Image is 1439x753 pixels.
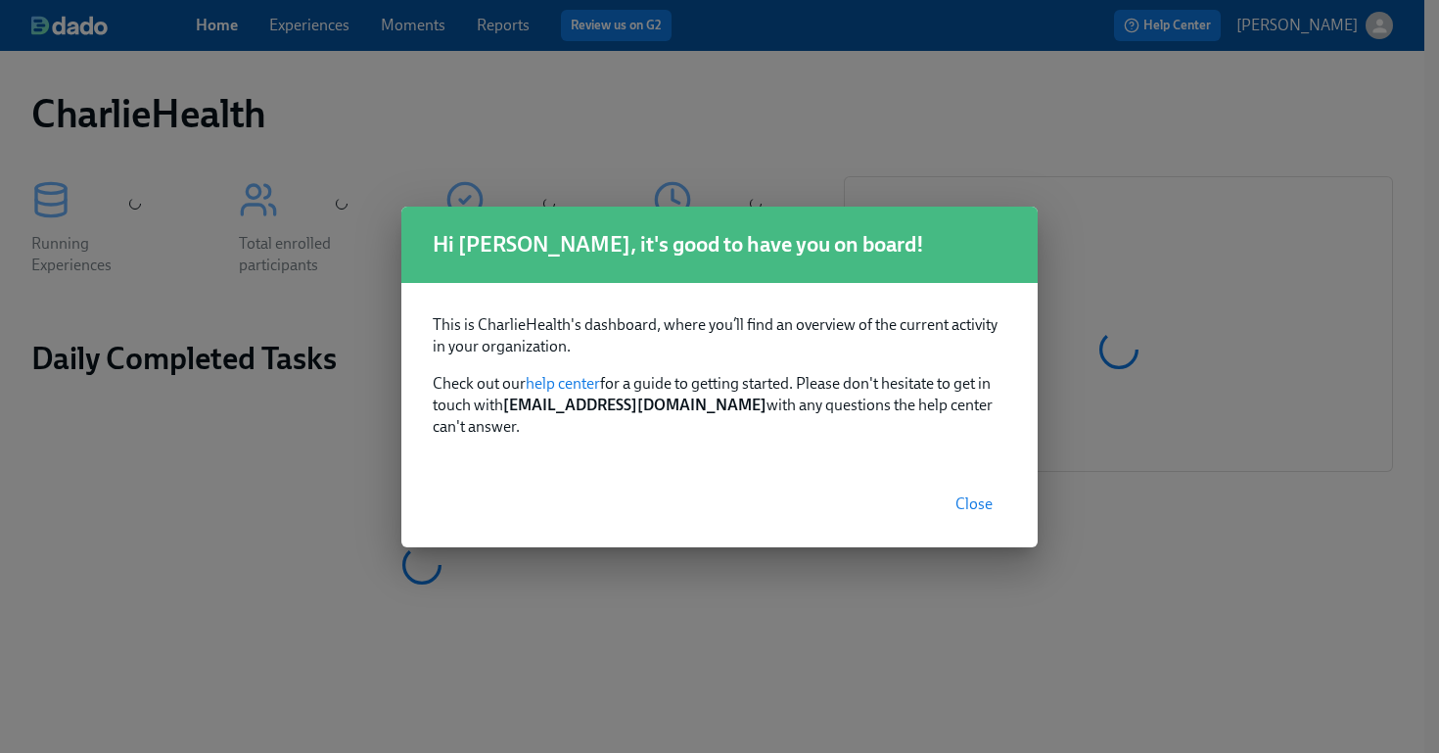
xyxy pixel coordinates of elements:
span: Close [955,494,993,514]
a: help center [526,374,600,393]
strong: [EMAIL_ADDRESS][DOMAIN_NAME] [503,396,766,414]
h1: Hi [PERSON_NAME], it's good to have you on board! [433,230,1006,259]
div: Check out our for a guide to getting started. Please don't hesitate to get in touch with with any... [401,283,1038,461]
p: This is CharlieHealth's dashboard, where you’ll find an overview of the current activity in your ... [433,314,1006,357]
button: Close [942,485,1006,524]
